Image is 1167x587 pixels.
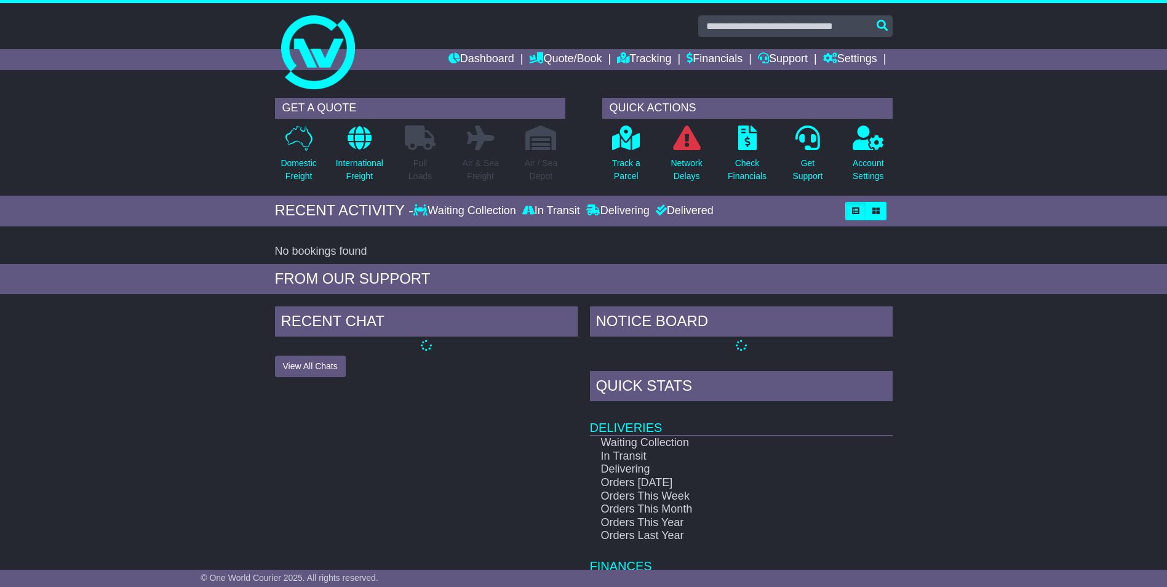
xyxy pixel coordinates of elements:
[463,157,499,183] p: Air & Sea Freight
[653,204,714,218] div: Delivered
[336,157,383,183] p: International Freight
[590,476,849,490] td: Orders [DATE]
[413,204,519,218] div: Waiting Collection
[201,573,378,583] span: © One World Courier 2025. All rights reserved.
[590,463,849,476] td: Delivering
[583,204,653,218] div: Delivering
[281,157,316,183] p: Domestic Freight
[792,157,822,183] p: Get Support
[728,157,767,183] p: Check Financials
[602,98,893,119] div: QUICK ACTIONS
[687,49,743,70] a: Financials
[335,125,384,190] a: InternationalFreight
[590,371,893,404] div: Quick Stats
[823,49,877,70] a: Settings
[525,157,558,183] p: Air / Sea Depot
[448,49,514,70] a: Dashboard
[405,157,436,183] p: Full Loads
[275,245,893,258] div: No bookings found
[727,125,767,190] a: CheckFinancials
[590,436,849,450] td: Waiting Collection
[617,49,671,70] a: Tracking
[590,543,893,574] td: Finances
[590,503,849,516] td: Orders This Month
[590,490,849,503] td: Orders This Week
[529,49,602,70] a: Quote/Book
[590,529,849,543] td: Orders Last Year
[275,202,414,220] div: RECENT ACTIVITY -
[275,356,346,377] button: View All Chats
[612,157,640,183] p: Track a Parcel
[280,125,317,190] a: DomesticFreight
[611,125,641,190] a: Track aParcel
[670,125,703,190] a: NetworkDelays
[853,157,884,183] p: Account Settings
[275,98,565,119] div: GET A QUOTE
[758,49,808,70] a: Support
[590,306,893,340] div: NOTICE BOARD
[792,125,823,190] a: GetSupport
[590,404,893,436] td: Deliveries
[519,204,583,218] div: In Transit
[671,157,702,183] p: Network Delays
[590,516,849,530] td: Orders This Year
[275,270,893,288] div: FROM OUR SUPPORT
[590,450,849,463] td: In Transit
[852,125,885,190] a: AccountSettings
[275,306,578,340] div: RECENT CHAT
